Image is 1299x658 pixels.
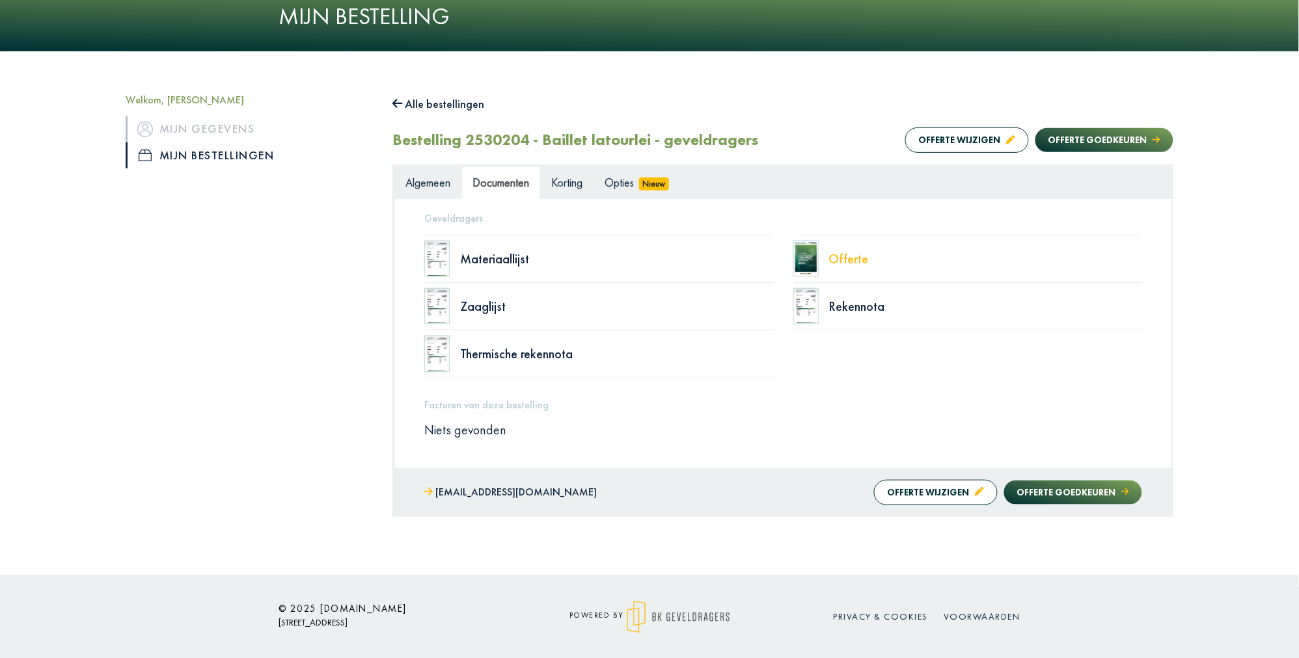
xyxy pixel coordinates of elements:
img: doc [424,241,450,277]
span: Documenten [472,175,529,190]
div: Niets gevonden [415,421,1152,438]
img: logo [627,601,730,633]
h5: Geveldragers [424,212,1142,224]
span: Korting [551,175,582,190]
p: [STREET_ADDRESS] [279,614,513,631]
span: Algemeen [405,175,450,190]
h2: Bestelling 2530204 - Baillet latourlei - geveldragers [392,131,758,150]
img: doc [424,288,450,324]
h5: Facturen van deze bestelling [424,399,1142,411]
h6: © 2025 [DOMAIN_NAME] [279,603,513,614]
h1: Mijn bestelling [279,3,1020,31]
a: iconMijn bestellingen [126,142,373,168]
div: powered by [532,601,767,633]
div: Thermische rekennota [460,347,774,360]
h5: Welkom, [PERSON_NAME] [126,94,373,106]
span: Nieuw [639,178,669,191]
button: Offerte wijzigen [905,127,1029,153]
button: Offerte wijzigen [874,480,998,505]
a: [EMAIL_ADDRESS][DOMAIN_NAME] [424,483,597,502]
img: doc [793,288,819,324]
button: Offerte goedkeuren [1004,480,1142,505]
a: Voorwaarden [944,611,1021,622]
img: doc [424,336,450,372]
ul: Tabs [394,166,1171,198]
span: Opties [605,175,634,190]
button: Alle bestellingen [392,94,485,114]
div: Rekennota [829,300,1143,313]
div: Offerte [829,252,1143,265]
button: Offerte goedkeuren [1035,128,1173,152]
a: Privacy & cookies [834,611,929,622]
img: doc [793,241,819,277]
img: icon [139,150,152,161]
div: Zaaglijst [460,300,774,313]
div: Materiaallijst [460,252,774,265]
img: icon [137,122,153,137]
a: iconMijn gegevens [126,116,373,142]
